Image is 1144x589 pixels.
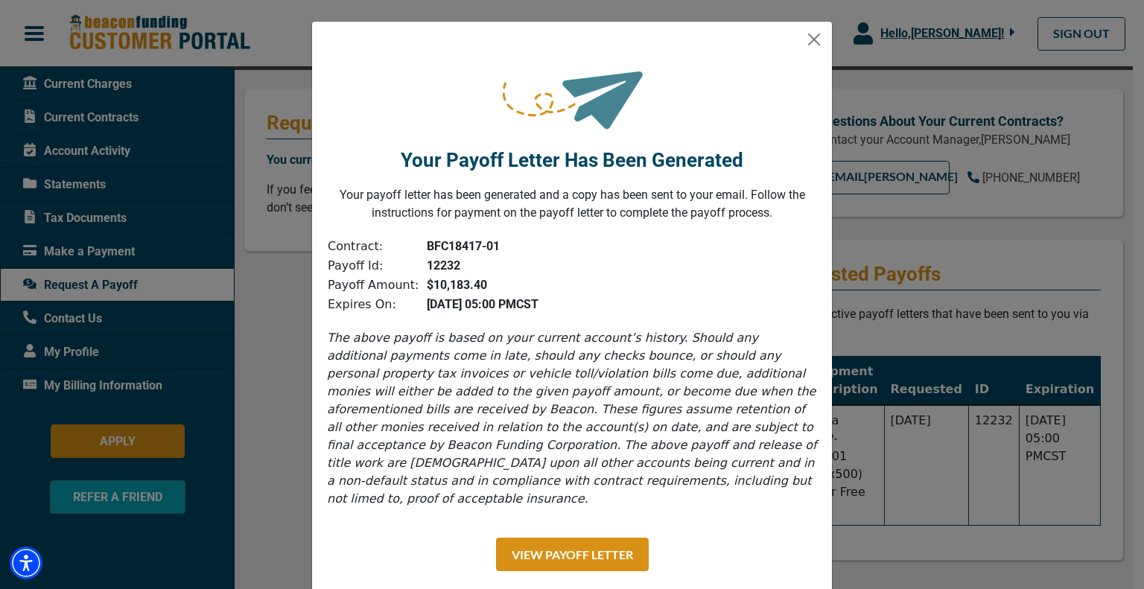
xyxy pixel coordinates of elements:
[401,146,743,175] p: Your Payoff Letter Has Been Generated
[427,239,500,253] b: BFC18417-01
[802,28,826,51] button: Close
[427,258,460,273] b: 12232
[496,538,649,571] button: View Payoff Letter
[427,278,487,292] b: $10,183.40
[327,331,817,506] i: The above payoff is based on your current account’s history. Should any additional payments come ...
[10,547,42,579] div: Accessibility Menu
[324,186,820,222] p: Your payoff letter has been generated and a copy has been sent to your email. Follow the instruct...
[500,45,644,139] img: request-sent.png
[327,237,419,256] td: Contract:
[327,295,419,314] td: Expires On:
[327,256,419,276] td: Payoff Id:
[327,276,419,295] td: Payoff Amount:
[427,297,538,311] b: [DATE] 05:00 PM CST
